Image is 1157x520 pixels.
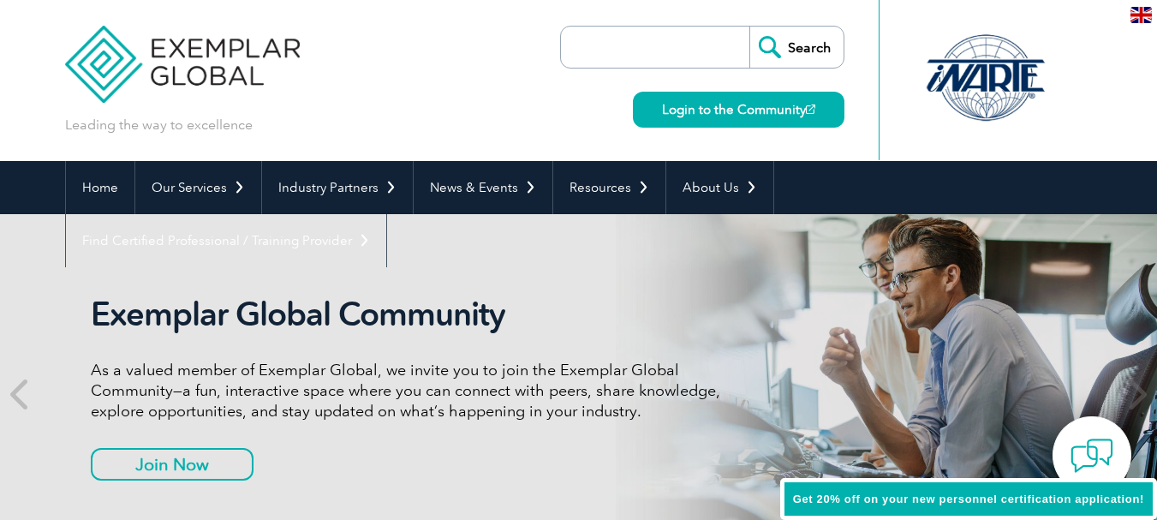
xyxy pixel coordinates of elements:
a: Home [66,161,134,214]
p: As a valued member of Exemplar Global, we invite you to join the Exemplar Global Community—a fun,... [91,360,733,421]
a: About Us [666,161,773,214]
h2: Exemplar Global Community [91,295,733,334]
a: Industry Partners [262,161,413,214]
a: Resources [553,161,665,214]
span: Get 20% off on your new personnel certification application! [793,493,1144,505]
img: contact-chat.png [1071,434,1113,477]
p: Leading the way to excellence [65,116,253,134]
input: Search [749,27,844,68]
img: open_square.png [806,105,815,114]
img: en [1130,7,1152,23]
a: Our Services [135,161,261,214]
a: News & Events [414,161,552,214]
a: Find Certified Professional / Training Provider [66,214,386,267]
a: Login to the Community [633,92,844,128]
a: Join Now [91,448,253,481]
